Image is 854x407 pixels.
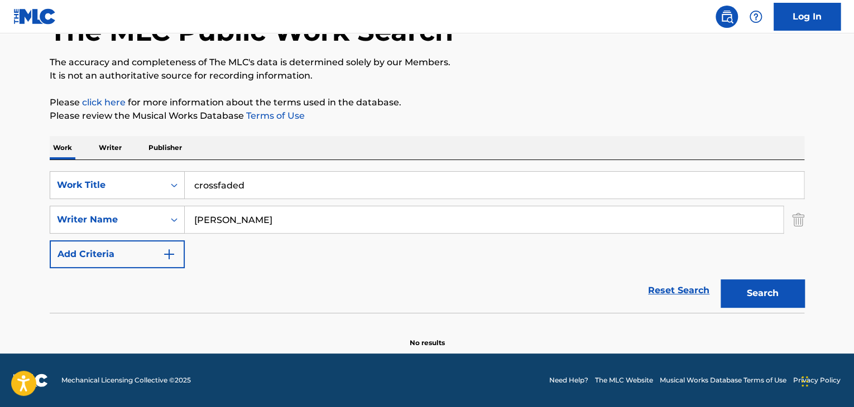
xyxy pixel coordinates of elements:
a: Public Search [716,6,738,28]
a: Musical Works Database Terms of Use [660,375,786,385]
img: help [749,10,762,23]
p: Please for more information about the terms used in the database. [50,96,804,109]
iframe: Chat Widget [798,353,854,407]
img: MLC Logo [13,8,56,25]
a: click here [82,97,126,108]
p: Publisher [145,136,185,159]
p: Please review the Musical Works Database [50,109,804,123]
a: Need Help? [549,375,588,385]
button: Search [721,279,804,307]
div: Ziehen [802,365,808,398]
img: 9d2ae6d4665cec9f34b9.svg [162,248,176,261]
a: Terms of Use [244,110,305,121]
a: Log In [774,3,841,31]
p: Writer [95,136,125,159]
form: Search Form [50,171,804,313]
img: logo [13,374,48,387]
img: search [720,10,733,23]
p: Work [50,136,75,159]
a: Privacy Policy [793,375,841,385]
div: Work Title [57,178,157,192]
p: The accuracy and completeness of The MLC's data is determined solely by our Members. [50,56,804,69]
div: Chat-Widget [798,353,854,407]
p: It is not an authoritative source for recording information. [50,69,804,83]
img: Delete Criterion [792,206,804,234]
button: Add Criteria [50,240,185,268]
span: Mechanical Licensing Collective © 2025 [61,375,191,385]
a: Reset Search [642,278,715,303]
p: No results [410,324,445,348]
div: Writer Name [57,213,157,226]
div: Help [745,6,767,28]
a: The MLC Website [595,375,653,385]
